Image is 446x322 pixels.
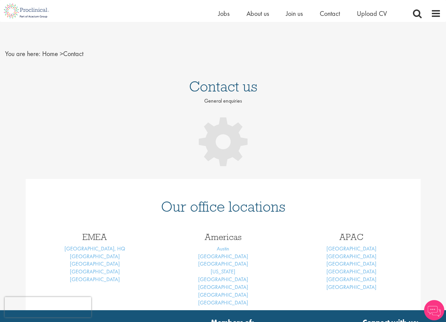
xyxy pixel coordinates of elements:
[326,245,376,252] a: [GEOGRAPHIC_DATA]
[198,284,248,291] a: [GEOGRAPHIC_DATA]
[70,260,120,267] a: [GEOGRAPHIC_DATA]
[326,260,376,267] a: [GEOGRAPHIC_DATA]
[211,268,235,275] a: [US_STATE]
[198,276,248,283] a: [GEOGRAPHIC_DATA]
[70,276,120,283] a: [GEOGRAPHIC_DATA]
[320,9,340,18] a: Contact
[246,9,269,18] a: About us
[326,276,376,283] a: [GEOGRAPHIC_DATA]
[198,291,248,298] a: [GEOGRAPHIC_DATA]
[42,49,58,58] a: breadcrumb link to Home
[286,9,303,18] a: Join us
[70,253,120,260] a: [GEOGRAPHIC_DATA]
[218,9,230,18] a: Jobs
[5,49,41,58] span: You are here:
[292,233,411,241] h3: APAC
[326,268,376,275] a: [GEOGRAPHIC_DATA]
[424,300,444,320] img: Chatbot
[5,297,91,317] iframe: reCAPTCHA
[198,253,248,260] a: [GEOGRAPHIC_DATA]
[60,49,63,58] span: >
[42,49,83,58] span: Contact
[64,245,125,252] a: [GEOGRAPHIC_DATA], HQ
[326,253,376,260] a: [GEOGRAPHIC_DATA]
[164,233,282,241] h3: Americas
[326,284,376,291] a: [GEOGRAPHIC_DATA]
[217,245,229,252] a: Austin
[70,268,120,275] a: [GEOGRAPHIC_DATA]
[36,199,411,214] h1: Our office locations
[36,233,154,241] h3: EMEA
[198,299,248,306] a: [GEOGRAPHIC_DATA]
[198,260,248,267] a: [GEOGRAPHIC_DATA]
[357,9,387,18] a: Upload CV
